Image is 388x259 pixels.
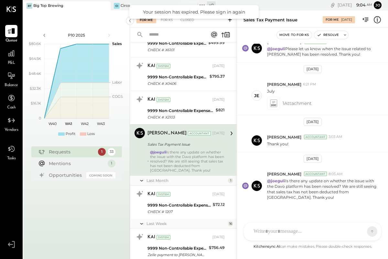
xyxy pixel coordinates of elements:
[314,31,341,39] button: Resolve
[267,88,275,94] p: July
[341,17,352,22] div: [DATE]
[39,116,41,120] text: 0
[7,156,16,162] span: Tasks
[267,82,301,87] span: [PERSON_NAME]
[207,1,216,9] div: + 0
[304,65,322,73] div: [DATE]
[29,71,41,76] text: $48.4K
[65,121,72,126] text: W41
[147,141,223,148] div: Sales Tax Payment Issue
[29,41,41,46] text: $80.6K
[267,178,377,200] p: Is there any update on whether the issue with the Davo platform has been resolved? We are still s...
[228,221,233,226] div: 16
[338,2,372,8] div: [DATE]
[267,46,377,57] p: Please let us know when the issue related to [PERSON_NAME] has been resolved. Thank you!
[304,135,327,139] div: Accountant
[98,148,106,156] div: 1
[304,155,322,163] div: [DATE]
[147,80,208,87] div: CHECK # X0406
[283,97,312,110] span: 1 Attachment
[136,9,252,15] div: Your session has expired. Please sign in again
[147,130,187,137] div: [PERSON_NAME]
[112,41,122,46] text: Sales
[0,143,22,162] a: Tasks
[66,131,75,137] div: Profit
[267,134,301,140] span: [PERSON_NAME]
[30,86,41,91] text: $32.3K
[29,56,41,61] text: $64.5K
[353,2,366,8] span: 9 : 04
[156,64,170,68] div: System
[147,96,155,103] div: KAI
[33,3,63,8] div: Big Top Brewing
[5,127,18,133] span: Vendors
[108,160,115,167] div: 1
[329,172,343,177] span: 8:05 AM
[27,3,32,9] div: BT
[212,131,225,136] div: [DATE]
[87,131,95,137] div: Loss
[147,202,211,208] div: 9999 Non-Controllable Expenses:Other Income and Expenses:To Be Classified P&L
[146,221,226,226] div: Last Week
[267,171,301,177] span: [PERSON_NAME]
[209,244,225,251] div: $756.49
[156,192,170,197] div: System
[267,178,285,183] strong: @joeguli
[243,17,297,23] div: Sales Tax Payment Issue
[49,149,95,155] div: Requests
[97,121,105,126] text: W43
[212,63,225,69] div: [DATE]
[212,235,225,240] div: [DATE]
[147,234,155,241] div: KAI
[81,121,89,126] text: W42
[147,191,155,197] div: KAI
[267,46,285,51] strong: @joeguli
[49,160,104,167] div: Mentions
[150,150,166,154] strong: @joeguli
[156,97,170,102] div: System
[5,38,17,44] span: Queue
[177,17,197,23] div: Closed
[303,82,316,87] span: 6:21 PM
[49,32,104,38] div: P10 2025
[86,172,115,178] div: Coming Soon
[329,134,342,140] span: 3:03 AM
[150,150,225,173] div: Is there any update on whether the issue with the Davo platform has been resolved? We are still s...
[212,192,225,197] div: [DATE]
[147,63,155,69] div: KAI
[147,74,208,80] div: 9999 Non-Controllable Expenses:Other Income and Expenses:To Be Classified P&L
[0,114,22,133] a: Vendors
[0,25,22,44] a: Queue
[0,92,22,111] a: Cash
[254,93,259,99] div: je
[188,131,211,136] div: Accountant
[147,245,207,252] div: 9999 Non-Controllable Expenses:Other Income and Expenses:To Be Classified P&L
[304,172,327,176] div: Accountant
[277,31,312,39] button: Move to for ks
[114,3,120,9] div: Ci
[7,105,16,111] span: Cash
[216,107,225,113] div: $821
[147,47,206,53] div: CHECK # X6101
[228,178,233,183] div: 1
[212,97,225,102] div: [DATE]
[147,208,211,215] div: CHECK # 1207
[213,201,225,208] div: $72.12
[136,17,156,23] div: For Me
[49,172,83,178] div: Opportunities
[147,252,207,258] div: Zelle payment to [PERSON_NAME] JPM99bndz75m
[146,178,226,183] div: Last Month
[326,17,339,22] div: For Me
[5,83,18,88] span: Balance
[31,101,41,106] text: $16.1K
[112,94,123,99] text: COGS
[156,235,170,240] div: System
[208,39,225,46] div: $499.99
[374,1,382,9] button: jo
[0,47,22,66] a: P&L
[157,17,176,23] div: For KS
[112,80,122,84] text: Labor
[0,70,22,88] a: Balance
[121,3,130,8] div: Circo
[147,114,214,120] div: CHECK # X2103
